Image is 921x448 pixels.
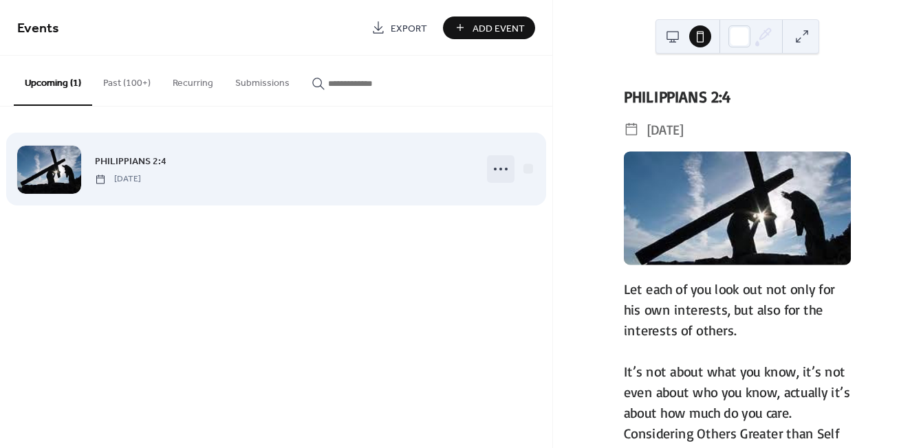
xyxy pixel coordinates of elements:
[624,85,851,108] div: PHILIPPIANS 2:4
[162,56,224,104] button: Recurring
[473,21,525,36] span: Add Event
[14,56,92,106] button: Upcoming (1)
[95,173,141,186] span: [DATE]
[95,155,166,169] span: PHILIPPIANS 2:4
[224,56,301,104] button: Submissions
[92,56,162,104] button: Past (100+)
[95,153,166,169] a: PHILIPPIANS 2:4
[443,16,535,39] button: Add Event
[647,118,683,142] span: [DATE]
[361,16,437,39] a: Export
[17,15,59,42] span: Events
[624,118,640,142] div: ​
[391,21,427,36] span: Export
